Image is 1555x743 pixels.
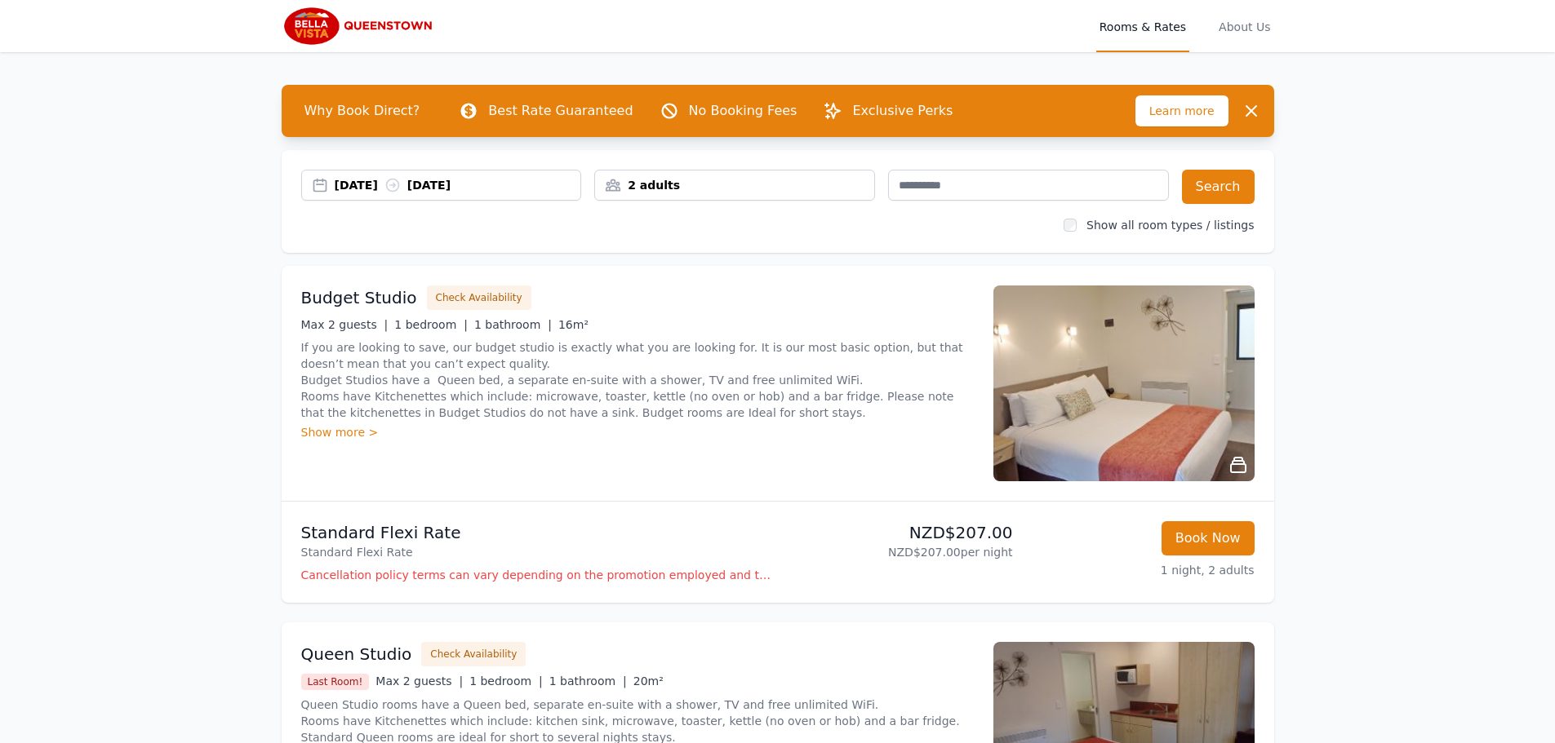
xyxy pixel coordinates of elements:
button: Check Availability [427,285,531,310]
span: 1 bedroom | [394,318,468,331]
p: Cancellation policy terms can vary depending on the promotion employed and the time of stay of th... [301,567,771,583]
img: Bella Vista Queenstown [282,7,439,46]
button: Book Now [1162,521,1255,555]
span: 1 bedroom | [469,674,543,688]
button: Search [1182,170,1255,204]
span: 1 bathroom | [474,318,552,331]
p: If you are looking to save, our budget studio is exactly what you are looking for. It is our most... [301,339,974,421]
p: NZD$207.00 per night [784,544,1013,560]
div: Show more > [301,424,974,440]
p: NZD$207.00 [784,521,1013,544]
h3: Budget Studio [301,286,417,309]
p: 1 night, 2 adults [1026,562,1255,578]
div: [DATE] [DATE] [335,177,581,193]
span: Why Book Direct? [291,95,433,127]
span: Last Room! [301,674,370,690]
p: Standard Flexi Rate [301,521,771,544]
button: Check Availability [421,642,526,666]
p: No Booking Fees [689,101,797,121]
p: Standard Flexi Rate [301,544,771,560]
p: Best Rate Guaranteed [488,101,633,121]
h3: Queen Studio [301,643,412,666]
div: 2 adults [595,177,874,193]
span: Max 2 guests | [375,674,463,688]
p: Exclusive Perks [852,101,953,121]
span: Learn more [1135,95,1228,126]
span: Max 2 guests | [301,318,389,331]
span: 16m² [558,318,589,331]
label: Show all room types / listings [1086,219,1254,232]
span: 20m² [633,674,664,688]
span: 1 bathroom | [549,674,627,688]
